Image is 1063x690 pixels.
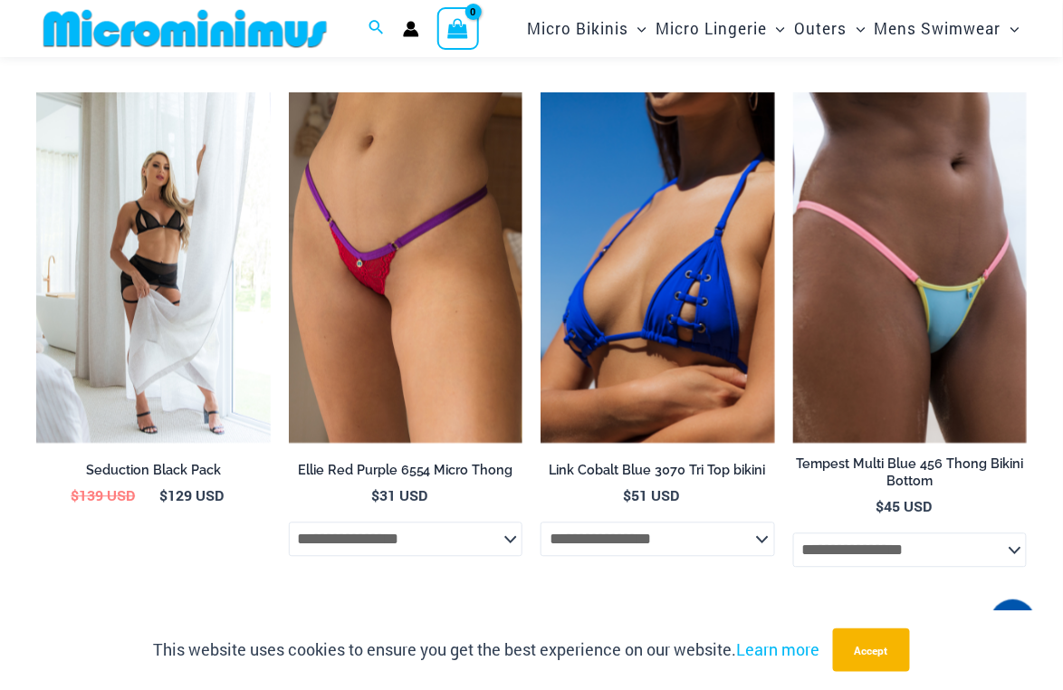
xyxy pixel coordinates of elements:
[656,5,767,52] span: Micro Lingerie
[793,92,1028,444] a: Tempest Multi Blue 456 Bottom 01Tempest Multi Blue 312 Top 456 Bottom 07Tempest Multi Blue 312 To...
[767,5,785,52] span: Menu Toggle
[369,17,385,41] a: Search icon link
[541,92,775,444] a: Link Cobalt Blue 3070 Top 01Link Cobalt Blue 3070 Top 4955 Bottom 03Link Cobalt Blue 3070 Top 495...
[541,92,775,444] img: Link Cobalt Blue 3070 Top 01
[36,92,271,444] a: Seduction Black 1034 Bra 6034 Bottom 5019 skirt 11Seduction Black 1034 Bra 6034 Bottom 5019 skirt...
[624,486,680,505] bdi: 51 USD
[371,486,379,505] span: $
[289,92,523,444] a: Ellie RedPurple 6554 Micro Thong 04Ellie RedPurple 6554 Micro Thong 05Ellie RedPurple 6554 Micro ...
[793,456,1028,490] h2: Tempest Multi Blue 456 Thong Bikini Bottom
[833,628,910,672] button: Accept
[289,92,523,444] img: Ellie RedPurple 6554 Micro Thong 04
[790,5,870,52] a: OutersMenu ToggleMenu Toggle
[541,463,775,486] a: Link Cobalt Blue 3070 Tri Top bikini
[870,5,1024,52] a: Mens SwimwearMenu ToggleMenu Toggle
[159,486,224,505] bdi: 129 USD
[403,21,419,37] a: Account icon link
[541,463,775,480] h2: Link Cobalt Blue 3070 Tri Top bikini
[71,486,135,505] bdi: 139 USD
[71,486,79,505] span: $
[795,5,848,52] span: Outers
[36,92,271,444] img: Seduction Black 1034 Bra 6034 Bottom 5019 skirt 11
[371,486,427,505] bdi: 31 USD
[875,5,1001,52] span: Mens Swimwear
[520,3,1027,54] nav: Site Navigation
[651,5,790,52] a: Micro LingerieMenu ToggleMenu Toggle
[527,5,628,52] span: Micro Bikinis
[36,8,334,49] img: MM SHOP LOGO FLAT
[153,637,819,664] p: This website uses cookies to ensure you get the best experience on our website.
[736,638,819,660] a: Learn more
[793,92,1028,444] img: Tempest Multi Blue 456 Bottom 01
[624,486,632,505] span: $
[876,497,932,516] bdi: 45 USD
[522,5,651,52] a: Micro BikinisMenu ToggleMenu Toggle
[628,5,646,52] span: Menu Toggle
[36,463,271,480] h2: Seduction Black Pack
[793,456,1028,497] a: Tempest Multi Blue 456 Thong Bikini Bottom
[848,5,866,52] span: Menu Toggle
[36,463,271,486] a: Seduction Black Pack
[159,486,168,505] span: $
[437,7,479,49] a: View Shopping Cart, empty
[876,497,884,516] span: $
[289,463,523,486] a: Ellie Red Purple 6554 Micro Thong
[1001,5,1020,52] span: Menu Toggle
[289,463,523,480] h2: Ellie Red Purple 6554 Micro Thong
